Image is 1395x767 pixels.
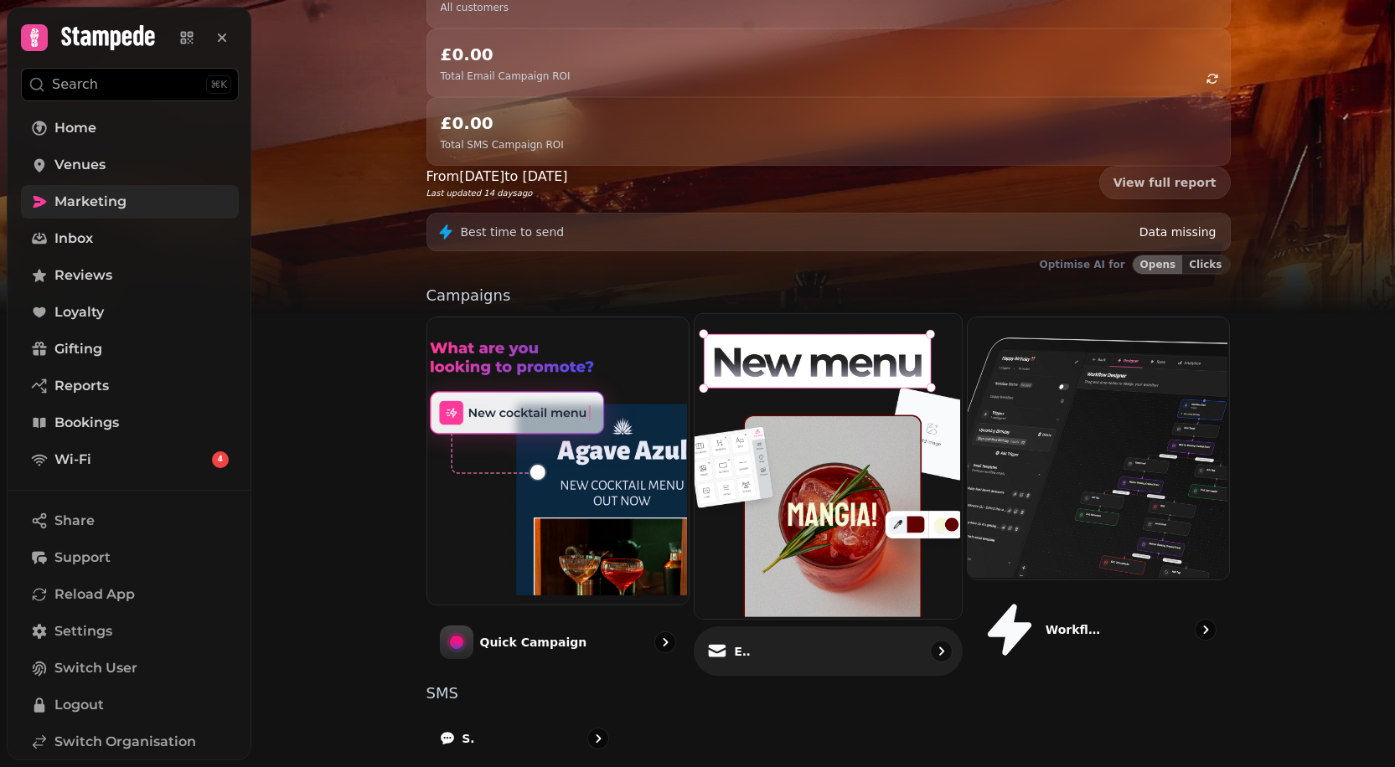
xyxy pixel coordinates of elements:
[1182,255,1229,274] button: Clicks
[54,229,93,249] span: Inbox
[21,578,239,611] button: Reload App
[21,406,239,440] a: Bookings
[218,454,223,466] span: 4
[1140,260,1176,270] span: Opens
[54,450,91,470] span: Wi-Fi
[441,69,571,83] p: Total Email Campaign ROI
[967,317,1231,672] a: Workflows (beta)Workflows (beta)
[54,339,102,359] span: Gifting
[21,369,239,403] a: Reports
[441,43,571,66] h2: £0.00
[21,725,239,759] a: Switch Organisation
[21,148,239,182] a: Venues
[21,332,239,366] a: Gifting
[1197,621,1214,638] svg: go to
[426,686,1231,701] p: SMS
[441,111,564,135] h2: £0.00
[54,265,112,286] span: Reviews
[21,111,239,145] a: Home
[462,730,474,747] p: SMS
[933,642,949,659] svg: go to
[54,658,137,678] span: Switch User
[590,730,607,747] svg: go to
[21,296,239,329] a: Loyalty
[54,302,104,322] span: Loyalty
[441,138,564,152] p: Total SMS Campaign ROI
[54,413,119,433] span: Bookings
[21,688,239,722] button: Logout
[1133,255,1183,274] button: Opens
[21,185,239,219] a: Marketing
[54,376,109,396] span: Reports
[441,1,509,14] p: All customers
[734,642,751,659] p: Email
[54,621,112,641] span: Settings
[1189,260,1222,270] span: Clicks
[54,548,111,568] span: Support
[480,634,587,651] p: Quick Campaign
[54,192,127,212] span: Marketing
[966,316,1228,578] img: Workflows (beta)
[54,732,196,752] span: Switch Organisation
[1198,64,1227,93] button: refresh
[21,651,239,685] button: Switch User
[21,615,239,648] a: Settings
[426,288,1231,303] p: Campaigns
[426,167,568,187] p: From [DATE] to [DATE]
[1046,621,1101,638] p: Workflows (beta)
[461,224,565,240] p: Best time to send
[54,118,96,138] span: Home
[426,714,623,763] a: SMS
[657,634,674,651] svg: go to
[426,187,568,199] p: Last updated 14 days ago
[1099,166,1231,199] a: View full report
[426,316,688,603] img: Quick Campaign
[54,695,104,715] span: Logout
[426,317,690,672] a: Quick CampaignQuick Campaign
[21,504,239,538] button: Share
[21,443,239,476] a: Wi-Fi4
[21,259,239,292] a: Reviews
[1139,224,1217,240] p: Data missing
[693,312,960,617] img: Email
[54,584,135,605] span: Reload App
[52,75,98,95] p: Search
[54,511,95,531] span: Share
[21,68,239,101] button: Search⌘K
[21,222,239,255] a: Inbox
[1040,258,1125,271] p: Optimise AI for
[694,313,963,676] a: EmailEmail
[21,541,239,574] button: Support
[206,75,231,94] div: ⌘K
[54,155,106,175] span: Venues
